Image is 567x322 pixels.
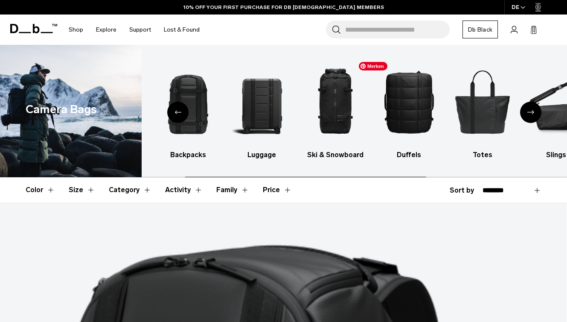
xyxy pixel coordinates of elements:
h3: Totes [453,150,512,160]
a: Db Totes [453,58,512,160]
h3: Luggage [233,150,291,160]
div: Next slide [520,102,541,123]
a: Lost & Found [164,15,200,45]
h3: Backpacks [159,150,218,160]
button: Toggle Filter [109,178,151,202]
div: Previous slide [167,102,189,123]
img: Db [306,58,365,146]
li: 3 / 10 [233,58,291,160]
button: Toggle Filter [69,178,95,202]
h3: Ski & Snowboard [306,150,365,160]
h3: Duffels [380,150,439,160]
li: 2 / 10 [159,58,218,160]
img: Db [233,58,291,146]
a: Shop [69,15,83,45]
li: 4 / 10 [306,58,365,160]
a: 10% OFF YOUR FIRST PURCHASE FOR DB [DEMOGRAPHIC_DATA] MEMBERS [183,3,384,11]
img: Db [159,58,218,146]
li: 5 / 10 [380,58,439,160]
a: Db Black [462,20,498,38]
a: Db All products [85,58,144,160]
li: 1 / 10 [85,58,144,160]
button: Toggle Filter [216,178,249,202]
a: Db Duffels [380,58,439,160]
nav: Main Navigation [62,15,206,45]
img: Db [380,58,439,146]
button: Toggle Filter [26,178,55,202]
a: Explore [96,15,116,45]
span: Merken [359,62,387,70]
a: Db Backpacks [159,58,218,160]
img: Db [85,58,144,146]
a: Support [129,15,151,45]
img: Db [453,58,512,146]
a: Db Luggage [233,58,291,160]
button: Toggle Price [263,178,292,202]
h3: All products [85,150,144,160]
a: Db Ski & Snowboard [306,58,365,160]
h1: Camera Bags [26,101,97,118]
li: 6 / 10 [453,58,512,160]
button: Toggle Filter [165,178,203,202]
